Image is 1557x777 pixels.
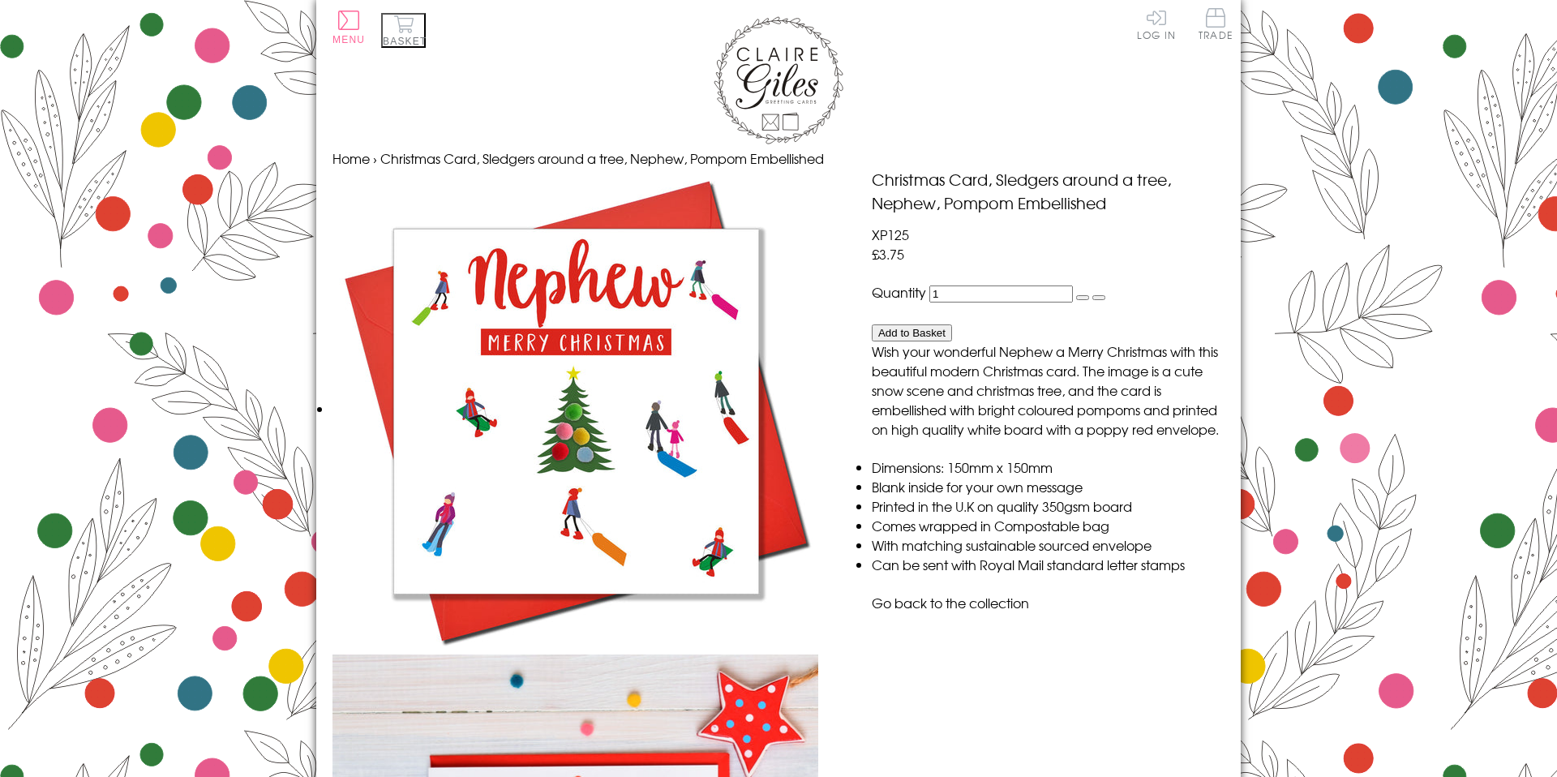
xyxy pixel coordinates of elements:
[872,555,1225,574] li: Can be sent with Royal Mail standard letter stamps
[872,593,1029,612] a: Go back to the collection
[373,148,377,168] span: ›
[872,324,952,341] button: Add to Basket
[332,34,365,45] span: Menu
[332,148,370,168] a: Home
[332,11,365,45] button: Menu
[381,13,426,48] button: Basket
[380,148,824,168] span: Christmas Card, Sledgers around a tree, Nephew, Pompom Embellished
[872,535,1225,555] li: With matching sustainable sourced envelope
[332,168,819,655] img: Christmas Card, Sledgers around a tree, Nephew, Pompom Embellished
[714,16,843,144] img: Claire Giles Greetings Cards
[872,341,1225,439] p: Wish your wonderful Nephew a Merry Christmas with this beautiful modern Christmas card. The image...
[872,244,904,264] span: £3.75
[872,457,1225,477] li: Dimensions: 150mm x 150mm
[1137,8,1176,40] a: Log In
[1199,8,1233,40] span: Trade
[872,516,1225,535] li: Comes wrapped in Compostable bag
[332,148,1225,168] nav: breadcrumbs
[872,168,1225,215] h1: Christmas Card, Sledgers around a tree, Nephew, Pompom Embellished
[872,225,909,244] span: XP125
[878,327,946,339] span: Add to Basket
[872,282,926,302] label: Quantity
[1199,8,1233,43] a: Trade
[872,477,1225,496] li: Blank inside for your own message
[872,496,1225,516] li: Printed in the U.K on quality 350gsm board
